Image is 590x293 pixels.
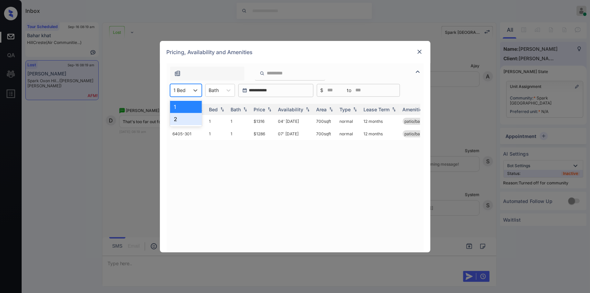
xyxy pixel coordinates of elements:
[405,131,431,136] span: patio/balcony
[231,107,241,112] div: Bath
[347,87,352,94] span: to
[405,119,431,124] span: patio/balcony
[416,48,423,55] img: close
[414,68,422,76] img: icon-zuma
[314,128,337,140] td: 700 sqft
[337,128,361,140] td: normal
[391,107,397,112] img: sorting
[174,70,181,77] img: icon-zuma
[403,107,425,112] div: Amenities
[337,115,361,128] td: normal
[276,128,314,140] td: 07' [DATE]
[170,113,202,125] div: 2
[321,87,324,94] span: $
[228,128,251,140] td: 1
[251,128,276,140] td: $1286
[228,115,251,128] td: 1
[361,128,400,140] td: 12 months
[276,115,314,128] td: 04' [DATE]
[209,107,218,112] div: Bed
[207,128,228,140] td: 1
[219,107,226,112] img: sorting
[207,115,228,128] td: 1
[314,115,337,128] td: 700 sqft
[361,115,400,128] td: 12 months
[304,107,311,112] img: sorting
[242,107,249,112] img: sorting
[340,107,351,112] div: Type
[364,107,390,112] div: Lease Term
[260,70,265,76] img: icon-zuma
[170,101,202,113] div: 1
[170,128,207,140] td: 6405-301
[316,107,327,112] div: Area
[328,107,334,112] img: sorting
[352,107,358,112] img: sorting
[266,107,273,112] img: sorting
[278,107,304,112] div: Availability
[254,107,265,112] div: Price
[251,115,276,128] td: $1316
[160,41,430,63] div: Pricing, Availability and Amenities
